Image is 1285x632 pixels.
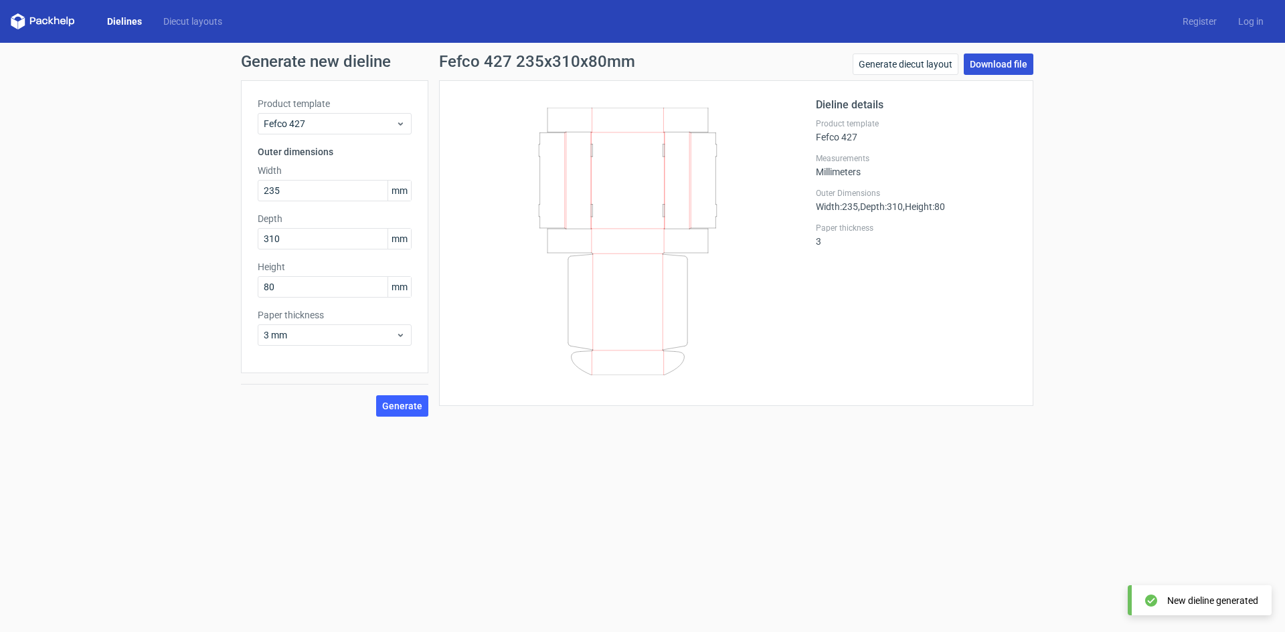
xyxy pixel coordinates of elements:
[264,328,396,342] span: 3 mm
[258,260,412,274] label: Height
[816,188,1017,199] label: Outer Dimensions
[388,277,411,297] span: mm
[439,54,635,70] h1: Fefco 427 235x310x80mm
[388,181,411,201] span: mm
[816,201,858,212] span: Width : 235
[903,201,945,212] span: , Height : 80
[1227,15,1274,28] a: Log in
[816,97,1017,113] h2: Dieline details
[1167,594,1258,607] div: New dieline generated
[96,15,153,28] a: Dielines
[258,97,412,110] label: Product template
[153,15,233,28] a: Diecut layouts
[816,118,1017,129] label: Product template
[816,153,1017,177] div: Millimeters
[858,201,903,212] span: , Depth : 310
[264,117,396,130] span: Fefco 427
[816,153,1017,164] label: Measurements
[241,54,1044,70] h1: Generate new dieline
[258,212,412,225] label: Depth
[258,164,412,177] label: Width
[964,54,1033,75] a: Download file
[1172,15,1227,28] a: Register
[816,223,1017,233] label: Paper thickness
[258,145,412,159] h3: Outer dimensions
[816,223,1017,247] div: 3
[816,118,1017,142] div: Fefco 427
[388,229,411,249] span: mm
[376,395,428,417] button: Generate
[382,401,422,411] span: Generate
[853,54,958,75] a: Generate diecut layout
[258,308,412,322] label: Paper thickness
